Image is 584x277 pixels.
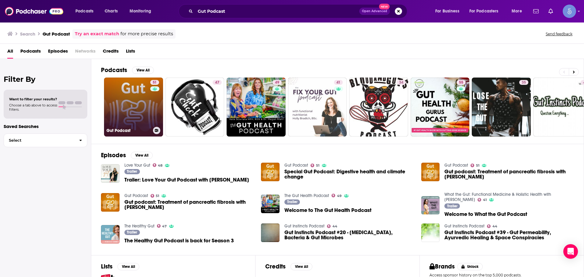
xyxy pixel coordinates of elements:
[101,263,139,270] a: ListsView All
[457,80,466,85] a: 55
[117,263,139,270] button: View All
[287,200,297,204] span: Trailer
[362,10,387,13] span: Open Advanced
[165,78,224,137] a: 47
[261,195,280,213] img: Welcome to The Gut Health Podcast
[9,97,57,101] span: Want to filter your results?
[563,5,576,18] button: Show profile menu
[563,244,578,259] div: Open Intercom Messenger
[507,6,530,16] button: open menu
[101,66,127,74] h2: Podcasts
[469,7,499,16] span: For Podcasters
[127,230,137,234] span: Trailer
[124,177,249,182] span: Trailer: Love Your Gut Podcast with [PERSON_NAME]
[43,31,70,37] h3: Gut Podcast
[447,204,457,208] span: Trailer
[4,75,87,84] h2: Filter By
[284,230,414,240] span: Gut Instincts Podcast #20 - [MEDICAL_DATA], Bacteria & Gut Microbes
[472,78,531,137] a: 35
[284,163,308,168] a: Gut Podcast
[124,238,234,243] a: The Healthy Gut Podcast is back for Season 3
[153,163,163,167] a: 48
[127,170,137,173] span: Trailer
[261,223,280,242] img: Gut Instincts Podcast #20 - Colloidal Silver, Bacteria & Gut Microbes
[478,198,487,202] a: 41
[349,78,408,137] a: 34
[531,6,541,16] a: Show notifications dropdown
[311,164,319,167] a: 51
[476,164,479,167] span: 51
[20,31,35,37] h3: Search
[4,138,74,142] span: Select
[4,133,87,147] button: Select
[444,192,551,202] a: What the Gut: Functional Medicine & Holistic Health with Allison
[158,164,162,167] span: 48
[421,163,440,181] img: Gut podcast: Treatment of pancreatic fibrosis with siRNA
[124,223,155,229] a: The Healthy Gut
[101,164,120,183] a: Trailer: Love Your Gut Podcast with Dr. Heather Finley
[101,6,121,16] a: Charts
[397,80,406,85] a: 34
[284,208,371,213] span: Welcome to The Gut Health Podcast
[101,263,113,270] h2: Lists
[431,6,467,16] button: open menu
[157,224,167,228] a: 47
[195,6,359,16] input: Search podcasts, credits, & more...
[213,80,222,85] a: 47
[379,4,390,9] span: New
[71,6,101,16] button: open menu
[337,195,342,197] span: 49
[20,46,41,59] a: Podcasts
[421,223,440,242] img: Gut Instincts Podcast #39 - Gut Permeability, Ayurvedic Healing & Space Conspiracies
[101,225,120,244] img: The Healthy Gut Podcast is back for Season 3
[124,199,254,210] a: Gut podcast: Treatment of pancreatic fibrosis with siRNA
[153,80,157,86] span: 51
[101,66,154,74] a: PodcastsView All
[215,80,219,86] span: 47
[284,169,414,179] a: Special Gut Podcast: Digestive health and climate change
[101,151,126,159] h2: Episodes
[421,196,440,215] img: Welcome to What the Gut Podcast
[75,7,93,16] span: Podcasts
[104,78,163,137] a: 51Gut Podcast
[227,78,286,137] a: 49
[7,46,13,59] a: All
[290,263,312,270] button: View All
[444,169,574,179] span: Gut podcast: Treatment of pancreatic fibrosis with [PERSON_NAME]
[512,7,522,16] span: More
[124,177,249,182] a: Trailer: Love Your Gut Podcast with Dr. Heather Finley
[75,30,119,37] a: Try an exact match
[519,80,528,85] a: 35
[126,46,135,59] a: Lists
[327,224,337,228] a: 44
[162,225,167,228] span: 47
[101,151,153,159] a: EpisodesView All
[5,5,63,17] a: Podchaser - Follow, Share and Rate Podcasts
[399,80,403,86] span: 34
[101,193,120,212] img: Gut podcast: Treatment of pancreatic fibrosis with siRNA
[156,195,159,197] span: 51
[546,6,555,16] a: Show notifications dropdown
[261,163,280,181] img: Special Gut Podcast: Digestive health and climate change
[332,225,337,228] span: 44
[275,80,279,86] span: 49
[124,163,150,168] a: Love Your Gut
[332,194,342,197] a: 49
[106,128,151,133] h3: Gut Podcast
[151,194,159,198] a: 51
[103,46,119,59] a: Credits
[265,263,286,270] h2: Credits
[48,46,68,59] span: Episodes
[444,223,485,229] a: Gut Instincts Podcast
[563,5,576,18] span: Logged in as Spiral5-G1
[316,164,319,167] span: 51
